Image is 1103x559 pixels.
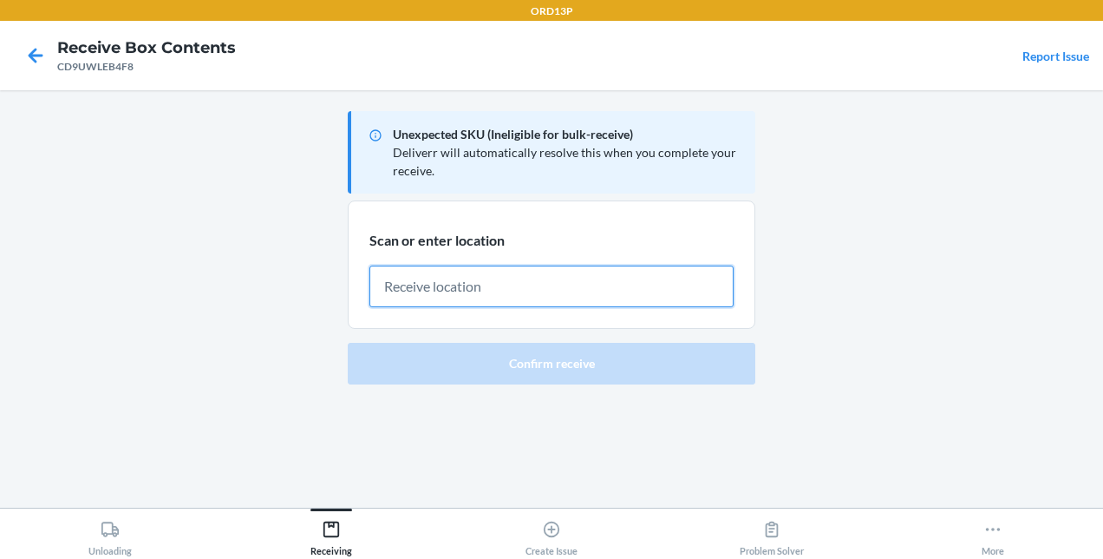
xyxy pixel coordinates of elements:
[348,343,755,385] button: Confirm receive
[662,509,882,556] button: Problem Solver
[369,266,734,307] input: Receive location
[393,143,741,180] p: Deliverr will automatically resolve this when you complete your receive.
[57,36,236,59] h4: Receive Box Contents
[740,513,804,556] div: Problem Solver
[369,232,505,248] span: Scan or enter location
[220,509,441,556] button: Receiving
[441,509,662,556] button: Create Issue
[982,513,1004,556] div: More
[1022,49,1089,63] a: Report Issue
[310,513,352,556] div: Receiving
[525,513,578,556] div: Create Issue
[883,509,1103,556] button: More
[88,513,132,556] div: Unloading
[57,59,236,75] div: CD9UWLEB4F8
[393,125,741,143] p: Unexpected SKU (Ineligible for bulk-receive)
[531,3,573,19] p: ORD13P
